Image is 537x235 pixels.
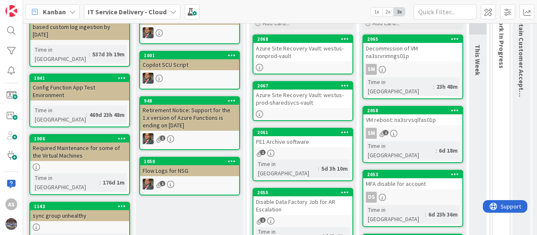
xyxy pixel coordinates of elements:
div: 2053 [363,171,462,178]
div: Retirement notice: Transition to DCR-based custom log ingestion by [DATE] [30,14,129,40]
div: Time in [GEOGRAPHIC_DATA] [256,159,318,178]
img: Visit kanbanzone.com [5,5,17,17]
div: 1041 [30,74,129,82]
span: : [89,50,90,59]
div: 2067 [253,82,352,90]
span: : [425,210,426,219]
span: : [86,110,87,119]
span: This Week [474,45,482,76]
div: 5d 3h 10m [319,164,350,173]
span: : [318,164,319,173]
div: Time in [GEOGRAPHIC_DATA] [33,106,86,124]
div: SM [366,128,377,139]
div: Required Maintenance for some of the Virtual Machines [30,143,129,161]
div: 1041 [34,75,129,81]
div: 537d 3h 19m [90,50,127,59]
img: DP [143,179,154,190]
div: 948 [140,97,239,105]
input: Quick Filter... [414,4,477,19]
div: Flow Logs for NSG [140,165,239,176]
a: 2067Azure Site Recovery Vault: westus-prod-sharedsvcs-vault [253,81,353,121]
img: DP [143,133,154,144]
a: 2068Azure Site Recovery Vault: westus-nonprod-vault [253,34,353,74]
span: : [99,178,101,187]
a: 2065Decommission of VM na3srvrimngs01pSMTime in [GEOGRAPHIC_DATA]:23h 48m [362,34,463,99]
div: 1006 [30,135,129,143]
div: 2067 [257,83,352,89]
div: 2068 [257,36,352,42]
div: 176d 1m [101,178,127,187]
div: 2061 [257,129,352,135]
div: 2055 [253,189,352,196]
div: Decommission of VM na3srvrimngs01p [363,43,462,61]
div: MFA disable for account [363,178,462,189]
div: 1041Config Function App Test Environment [30,74,129,100]
div: 948Retirement Notice: Support for the 1.x version of Azure Functions is ending on [DATE] [140,97,239,131]
a: Enabling Soft DeletesDP [139,5,240,44]
div: 2061 [253,129,352,136]
a: 2053MFA disable for accountDSTime in [GEOGRAPHIC_DATA]:6d 23h 36m [362,170,463,227]
a: 1001Copilot SCU ScriptDP [139,51,240,90]
div: 2065 [363,35,462,43]
div: Config Function App Test Environment [30,82,129,100]
div: 1143sync group unhealthy [30,203,129,221]
div: 1050Flow Logs for NSG [140,158,239,176]
div: Azure Site Recovery Vault: westus-nonprod-vault [253,43,352,61]
span: 1 [160,135,165,141]
span: Kanban [43,7,66,17]
img: avatar [5,218,17,230]
div: 2053 [367,172,462,177]
div: Retirement Notice: Support for the 1.x version of Azure Functions is ending on [DATE] [140,105,239,131]
div: Time in [GEOGRAPHIC_DATA] [366,77,433,96]
span: 1 [160,181,165,186]
div: 2065 [367,36,462,42]
div: Time in [GEOGRAPHIC_DATA] [366,205,425,224]
div: 1143 [34,203,129,209]
span: 3x [394,8,405,16]
div: 1050 [140,158,239,165]
div: Time in [GEOGRAPHIC_DATA] [366,141,435,160]
div: DP [140,27,239,38]
div: 6d 18m [437,146,460,155]
div: 2058VM reboot: na3srvsqlfas01p [363,107,462,125]
span: 1 [260,150,266,155]
div: 23h 48m [434,82,460,91]
div: 2053MFA disable for account [363,171,462,189]
div: DP [140,133,239,144]
div: VM reboot: na3srvsqlfas01p [363,114,462,125]
div: AS [5,198,17,210]
div: SM [366,64,377,75]
div: Disable Data Factory Job for AR Escalation [253,196,352,215]
div: 1006 [34,136,129,142]
a: 2058VM reboot: na3srvsqlfas01pSMTime in [GEOGRAPHIC_DATA]:6d 18m [362,106,463,163]
div: PE1 Archive software [253,136,352,147]
span: Obtain Customer Acceptance [517,16,526,105]
a: 1050Flow Logs for NSGDP [139,157,240,195]
div: 2067Azure Site Recovery Vault: westus-prod-sharedsvcs-vault [253,82,352,108]
span: 1x [371,8,382,16]
span: 2x [382,8,394,16]
a: 1006Required Maintenance for some of the Virtual MachinesTime in [GEOGRAPHIC_DATA]:176d 1m [29,134,130,195]
div: 2065Decommission of VM na3srvrimngs01p [363,35,462,61]
span: : [435,146,437,155]
a: Retirement notice: Transition to DCR-based custom log ingestion by [DATE]Time in [GEOGRAPHIC_DATA... [29,5,130,67]
a: 1041Config Function App Test EnvironmentTime in [GEOGRAPHIC_DATA]:469d 23h 48m [29,74,130,127]
div: 469d 23h 48m [87,110,127,119]
div: SM [363,128,462,139]
span: 1 [383,130,388,135]
div: 2058 [363,107,462,114]
div: 2058 [367,108,462,114]
span: 1 [260,217,266,223]
div: 2055Disable Data Factory Job for AR Escalation [253,189,352,215]
div: 2068Azure Site Recovery Vault: westus-nonprod-vault [253,35,352,61]
b: IT Service Delivery - Cloud [88,8,167,16]
div: sync group unhealthy [30,210,129,221]
div: DS [363,192,462,203]
a: 948Retirement Notice: Support for the 1.x version of Azure Functions is ending on [DATE]DP [139,96,240,150]
div: 2061PE1 Archive software [253,129,352,147]
div: 1001 [144,53,239,58]
span: : [433,82,434,91]
div: DS [366,192,377,203]
div: Azure Site Recovery Vault: westus-prod-sharedsvcs-vault [253,90,352,108]
div: 6d 23h 36m [426,210,460,219]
